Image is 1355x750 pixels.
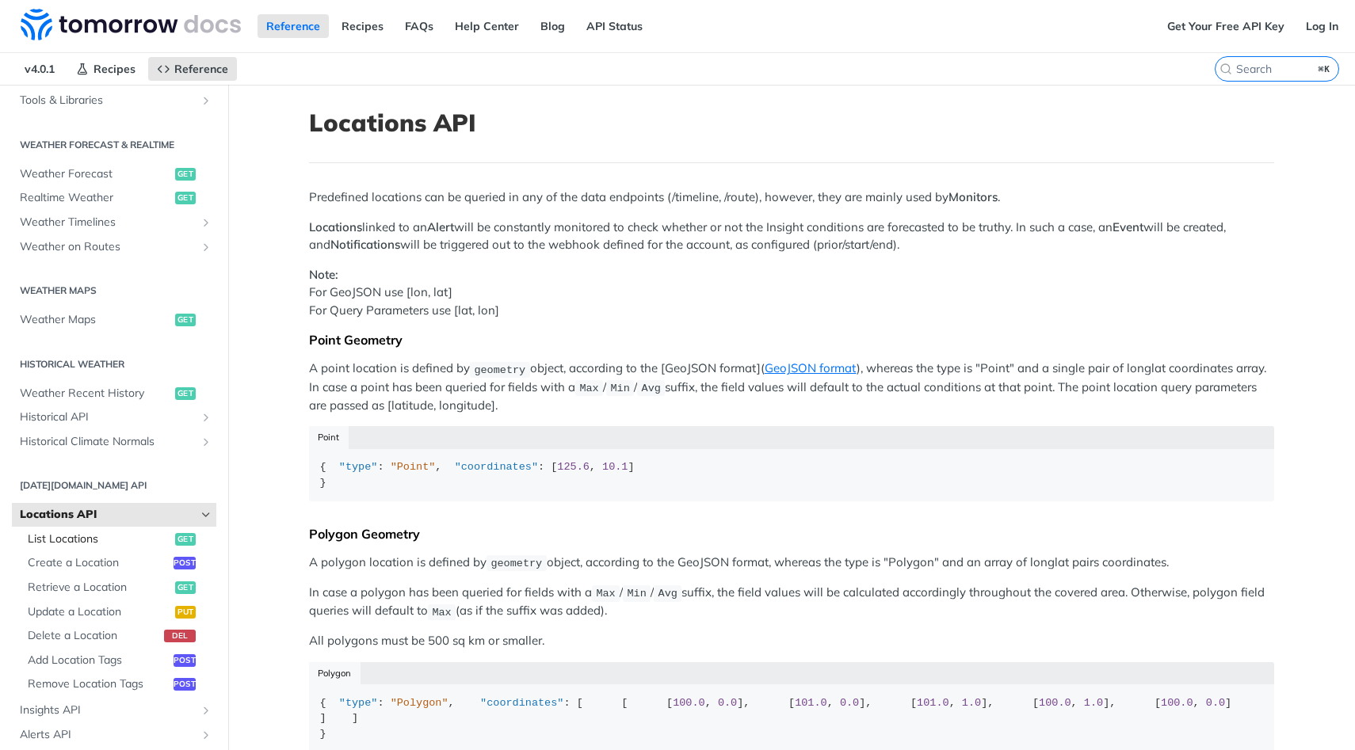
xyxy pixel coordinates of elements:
span: Historical Climate Normals [20,434,196,450]
a: Weather Recent Historyget [12,382,216,405]
span: get [175,168,196,181]
span: 10.1 [602,461,628,473]
span: Min [627,588,646,600]
span: 0.0 [1206,697,1225,709]
span: geometry [490,558,542,569]
a: Log In [1297,14,1347,38]
p: Predefined locations can be queried in any of the data endpoints (/timeline, /route), however, th... [309,188,1274,207]
a: Retrieve a Locationget [20,576,216,600]
p: All polygons must be 500 sq km or smaller. [309,632,1274,650]
kbd: ⌘K [1315,61,1334,77]
span: Tools & Libraries [20,93,196,109]
h1: Locations API [309,109,1274,137]
a: Get Your Free API Key [1158,14,1293,38]
span: 100.0 [1161,697,1193,709]
div: { : , : [ [ [ , ], [ , ], [ , ], [ , ], [ , ] ] ] } [320,695,1264,742]
p: In case a polygon has been queried for fields with a / / suffix, the field values will be calcula... [309,584,1274,621]
span: 101.0 [917,697,949,709]
h2: [DATE][DOMAIN_NAME] API [12,478,216,493]
span: Weather on Routes [20,239,196,255]
a: GeoJSON format [765,360,857,375]
strong: Event [1113,219,1143,234]
span: Insights API [20,702,196,718]
span: 100.0 [673,697,705,709]
strong: Monitors [948,189,998,204]
a: Weather Forecastget [12,162,216,186]
span: 1.0 [1084,697,1103,709]
span: put [175,606,196,619]
a: FAQs [396,14,442,38]
span: "coordinates" [455,461,538,473]
a: Remove Location Tagspost [20,672,216,696]
span: 101.0 [795,697,827,709]
span: "type" [339,697,378,709]
strong: Notifications [330,237,400,252]
span: Weather Timelines [20,215,196,230]
a: Create a Locationpost [20,551,216,575]
a: Reference [148,57,237,81]
a: Weather Mapsget [12,308,216,332]
strong: Note: [309,267,338,282]
span: get [175,581,196,594]
span: Weather Recent History [20,386,171,402]
span: Weather Forecast [20,166,171,182]
span: List Locations [28,531,171,547]
a: Tools & LibrariesShow subpages for Tools & Libraries [12,89,216,112]
span: Max [432,606,451,618]
svg: Search [1219,63,1232,75]
span: v4.0.1 [16,57,63,81]
button: Show subpages for Tools & Libraries [200,94,212,107]
span: Update a Location [28,604,171,620]
button: Show subpages for Weather on Routes [200,241,212,253]
strong: Alert [427,219,454,234]
span: geometry [474,364,525,375]
button: Hide subpages for Locations API [200,508,212,521]
span: post [174,678,196,691]
span: 1.0 [962,697,981,709]
a: Weather TimelinesShow subpages for Weather Timelines [12,211,216,234]
a: Reference [258,14,329,38]
button: Show subpages for Historical API [200,411,212,424]
button: Show subpages for Insights API [200,704,212,717]
span: Max [596,588,615,600]
span: Historical API [20,409,196,425]
div: Point Geometry [309,332,1274,348]
a: Realtime Weatherget [12,186,216,210]
span: get [175,314,196,326]
span: get [175,387,196,400]
span: 125.6 [557,461,590,473]
a: Delete a Locationdel [20,624,216,648]
button: Show subpages for Weather Timelines [200,216,212,229]
h2: Historical Weather [12,357,216,371]
a: Historical Climate NormalsShow subpages for Historical Climate Normals [12,430,216,454]
span: Avg [658,588,677,600]
p: For GeoJSON use [lon, lat] For Query Parameters use [lat, lon] [309,266,1274,320]
div: { : , : [ , ] } [320,459,1264,490]
img: Tomorrow.io Weather API Docs [21,9,241,40]
strong: Locations [309,219,362,234]
span: Realtime Weather [20,190,171,206]
span: del [164,630,196,642]
span: Min [610,383,629,394]
h2: Weather Forecast & realtime [12,138,216,152]
span: Delete a Location [28,628,160,644]
span: Alerts API [20,727,196,743]
a: Recipes [333,14,392,38]
span: Reference [174,62,228,76]
a: Locations APIHide subpages for Locations API [12,503,216,527]
a: Weather on RoutesShow subpages for Weather on Routes [12,235,216,259]
span: Recipes [94,62,135,76]
span: get [175,533,196,546]
span: Remove Location Tags [28,676,170,692]
span: "coordinates" [480,697,563,709]
span: 100.0 [1039,697,1071,709]
button: Show subpages for Alerts API [200,729,212,741]
span: "type" [339,461,378,473]
span: Weather Maps [20,312,171,328]
a: Insights APIShow subpages for Insights API [12,699,216,722]
a: Update a Locationput [20,600,216,624]
a: List Locationsget [20,527,216,551]
span: Add Location Tags [28,653,170,668]
p: A point location is defined by object, according to the [GeoJSON format]( ), whereas the type is ... [309,360,1274,414]
span: Max [579,383,598,394]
